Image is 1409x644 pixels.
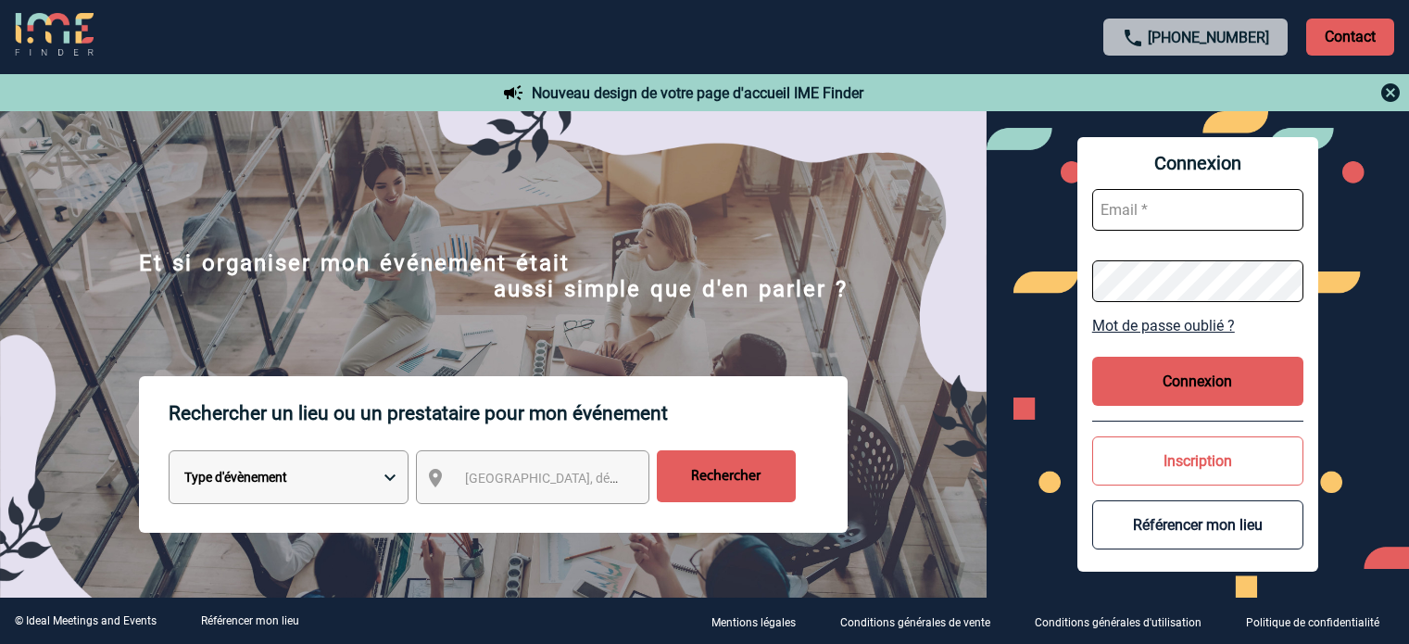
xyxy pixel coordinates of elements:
[1092,152,1303,174] span: Connexion
[1035,616,1201,629] p: Conditions générales d'utilisation
[1092,357,1303,406] button: Connexion
[825,612,1020,630] a: Conditions générales de vente
[1092,317,1303,335] a: Mot de passe oublié ?
[1148,29,1269,46] a: [PHONE_NUMBER]
[697,612,825,630] a: Mentions légales
[1231,612,1409,630] a: Politique de confidentialité
[1092,436,1303,486] button: Inscription
[15,614,157,627] div: © Ideal Meetings and Events
[1020,612,1231,630] a: Conditions générales d'utilisation
[1092,189,1303,231] input: Email *
[711,616,796,629] p: Mentions légales
[657,450,796,502] input: Rechercher
[1246,616,1379,629] p: Politique de confidentialité
[169,376,848,450] p: Rechercher un lieu ou un prestataire pour mon événement
[840,616,990,629] p: Conditions générales de vente
[1092,500,1303,549] button: Référencer mon lieu
[201,614,299,627] a: Référencer mon lieu
[1306,19,1394,56] p: Contact
[465,471,723,486] span: [GEOGRAPHIC_DATA], département, région...
[1122,27,1144,49] img: call-24-px.png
